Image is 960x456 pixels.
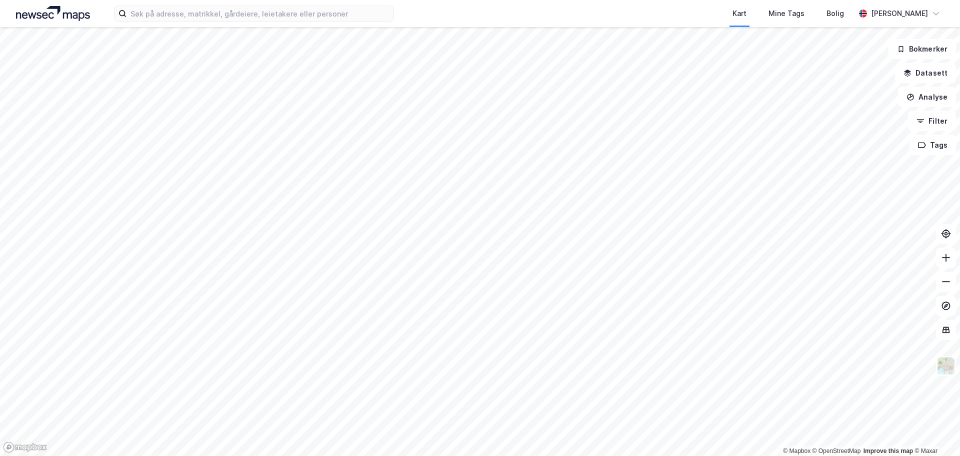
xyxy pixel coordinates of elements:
div: Mine Tags [768,8,804,20]
div: Kart [732,8,746,20]
div: [PERSON_NAME] [871,8,928,20]
div: Bolig [826,8,844,20]
input: Søk på adresse, matrikkel, gårdeiere, leietakere eller personer [126,6,393,21]
img: logo.a4113a55bc3d86da70a041830d287a7e.svg [16,6,90,21]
